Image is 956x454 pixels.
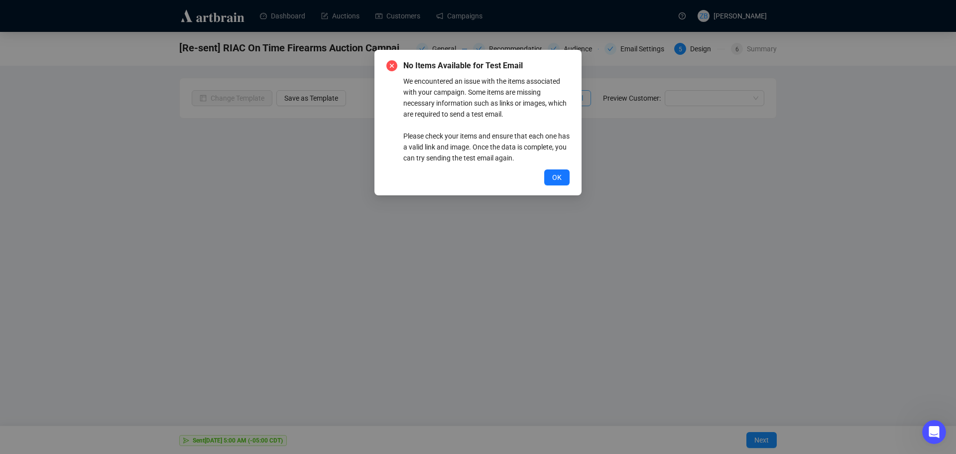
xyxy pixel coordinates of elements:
[386,60,397,71] span: close-circle
[403,76,570,163] div: We encountered an issue with the items associated with your campaign. Some items are missing nece...
[403,60,570,72] span: No Items Available for Test Email
[552,172,562,183] span: OK
[544,169,570,185] button: OK
[922,420,946,444] iframe: Intercom live chat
